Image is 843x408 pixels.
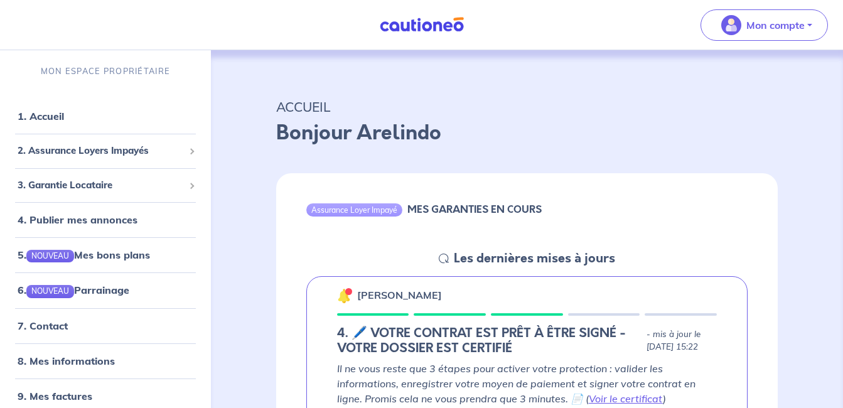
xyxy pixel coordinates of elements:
h5: 4. 🖊️ VOTRE CONTRAT EST PRÊT À ÊTRE SIGNÉ - VOTRE DOSSIER EST CERTIFIÉ [337,326,642,356]
a: 8. Mes informations [18,355,115,367]
p: Bonjour Arelindo [276,118,778,148]
a: 9. Mes factures [18,390,92,402]
p: ACCUEIL [276,95,778,118]
div: state: CONTRACT-INFO-IN-PROGRESS, Context: NEW,CHOOSE-CERTIFICATE,ALONE,LESSOR-DOCUMENTS [337,326,717,356]
p: MON ESPACE PROPRIÉTAIRE [41,65,170,77]
p: - mis à jour le [DATE] 15:22 [647,328,717,353]
span: 2. Assurance Loyers Impayés [18,144,184,158]
div: 8. Mes informations [5,348,206,373]
p: Mon compte [746,18,805,33]
div: 4. Publier mes annonces [5,207,206,232]
div: 6.NOUVEAUParrainage [5,277,206,303]
a: Voir le certificat [589,392,663,405]
div: 5.NOUVEAUMes bons plans [5,242,206,267]
a: 1. Accueil [18,110,64,122]
div: 1. Accueil [5,104,206,129]
a: 4. Publier mes annonces [18,213,137,226]
img: illu_account_valid_menu.svg [721,15,741,35]
button: illu_account_valid_menu.svgMon compte [701,9,828,41]
a: 7. Contact [18,319,68,332]
div: 7. Contact [5,313,206,338]
p: [PERSON_NAME] [357,287,442,303]
div: 3. Garantie Locataire [5,173,206,198]
h6: MES GARANTIES EN COURS [407,203,542,215]
p: Il ne vous reste que 3 étapes pour activer votre protection : valider les informations, enregistr... [337,361,717,406]
div: Assurance Loyer Impayé [306,203,402,216]
img: 🔔 [337,288,352,303]
a: 5.NOUVEAUMes bons plans [18,249,150,261]
img: Cautioneo [375,17,469,33]
a: 6.NOUVEAUParrainage [18,284,129,296]
span: 3. Garantie Locataire [18,178,184,193]
div: 2. Assurance Loyers Impayés [5,139,206,163]
h5: Les dernières mises à jours [454,251,615,266]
